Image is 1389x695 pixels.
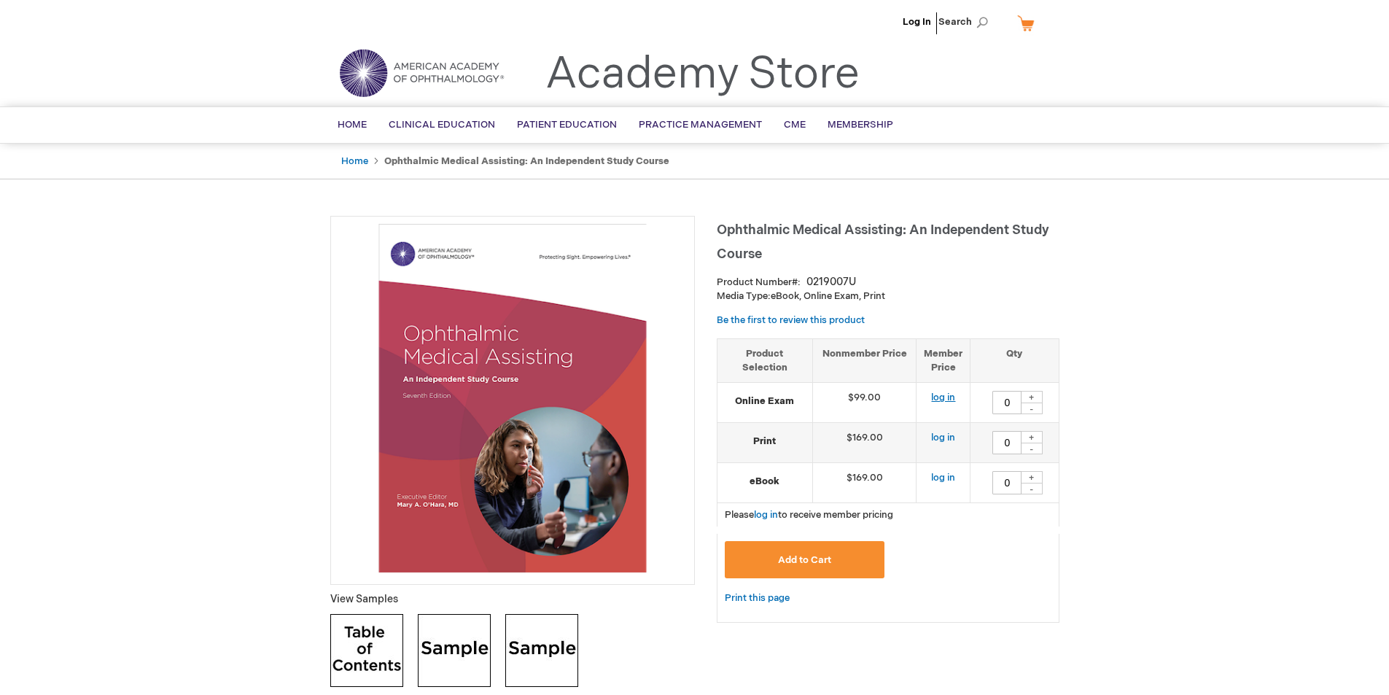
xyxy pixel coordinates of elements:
[992,471,1022,494] input: Qty
[778,554,831,566] span: Add to Cart
[812,383,917,423] td: $99.00
[418,614,491,687] img: Click to view
[1021,471,1043,484] div: +
[725,509,893,521] span: Please to receive member pricing
[917,338,970,382] th: Member Price
[717,222,1049,262] span: Ophthalmic Medical Assisting: An Independent Study Course
[725,475,805,489] strong: eBook
[517,119,617,131] span: Patient Education
[330,614,403,687] img: Click to view
[341,155,368,167] a: Home
[725,541,885,578] button: Add to Cart
[330,592,695,607] p: View Samples
[1021,431,1043,443] div: +
[717,338,813,382] th: Product Selection
[717,276,801,288] strong: Product Number
[812,423,917,463] td: $169.00
[931,392,955,403] a: log in
[992,391,1022,414] input: Qty
[754,509,778,521] a: log in
[784,119,806,131] span: CME
[938,7,994,36] span: Search
[725,435,805,449] strong: Print
[338,224,687,572] img: Ophthalmic Medical Assisting: An Independent Study Course
[992,431,1022,454] input: Qty
[717,290,771,302] strong: Media Type:
[1021,483,1043,494] div: -
[725,395,805,408] strong: Online Exam
[903,16,931,28] a: Log In
[931,432,955,443] a: log in
[1021,443,1043,454] div: -
[384,155,669,167] strong: Ophthalmic Medical Assisting: An Independent Study Course
[725,589,790,607] a: Print this page
[717,290,1059,303] p: eBook, Online Exam, Print
[338,119,367,131] span: Home
[545,48,860,101] a: Academy Store
[812,338,917,382] th: Nonmember Price
[1021,403,1043,414] div: -
[812,463,917,503] td: $169.00
[970,338,1059,382] th: Qty
[1021,391,1043,403] div: +
[639,119,762,131] span: Practice Management
[717,314,865,326] a: Be the first to review this product
[931,472,955,484] a: log in
[828,119,893,131] span: Membership
[806,275,856,290] div: 0219007U
[505,614,578,687] img: Click to view
[389,119,495,131] span: Clinical Education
